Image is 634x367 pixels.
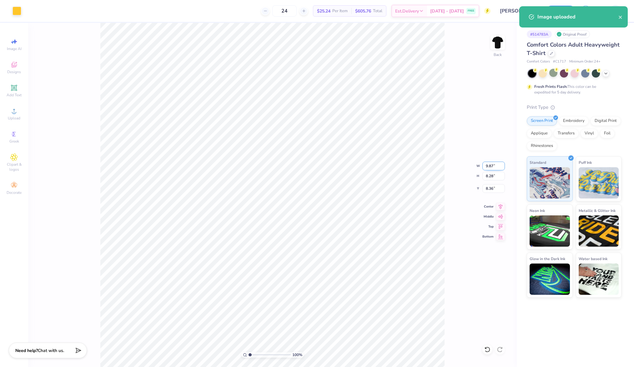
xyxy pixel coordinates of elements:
span: Water based Ink [579,255,607,262]
strong: Need help? [15,348,38,354]
div: This color can be expedited for 5 day delivery. [534,84,611,95]
img: Metallic & Glitter Ink [579,215,619,247]
span: [DATE] - [DATE] [430,8,464,14]
button: close [618,13,623,21]
span: Per Item [332,8,348,14]
span: Decorate [7,190,22,195]
span: Glow in the Dark Ink [530,255,565,262]
div: Embroidery [559,116,589,126]
span: Standard [530,159,546,166]
span: FREE [468,9,474,13]
div: Print Type [527,104,621,111]
div: # 514783A [527,30,552,38]
input: Untitled Design [495,5,541,17]
span: Center [482,204,494,209]
span: Image AI [7,46,22,51]
span: Minimum Order: 24 + [569,59,601,64]
img: Puff Ink [579,167,619,199]
input: – – [272,5,297,17]
span: Top [482,224,494,229]
img: Back [491,36,504,49]
span: Metallic & Glitter Ink [579,207,616,214]
img: Water based Ink [579,264,619,295]
span: 100 % [292,352,302,358]
span: Comfort Colors Adult Heavyweight T-Shirt [527,41,620,57]
span: Middle [482,214,494,219]
span: Designs [7,69,21,74]
span: $25.24 [317,8,330,14]
img: Glow in the Dark Ink [530,264,570,295]
div: Vinyl [581,129,598,138]
div: Applique [527,129,552,138]
div: Screen Print [527,116,557,126]
div: Rhinestones [527,141,557,151]
span: Est. Delivery [395,8,419,14]
span: Chat with us. [38,348,64,354]
span: Greek [9,139,19,144]
img: Neon Ink [530,215,570,247]
span: $605.76 [355,8,371,14]
div: Image uploaded [537,13,618,21]
div: Transfers [554,129,579,138]
span: Clipart & logos [3,162,25,172]
img: Standard [530,167,570,199]
span: Add Text [7,93,22,98]
span: Bottom [482,234,494,239]
span: Total [373,8,382,14]
strong: Fresh Prints Flash: [534,84,567,89]
span: Comfort Colors [527,59,550,64]
span: Neon Ink [530,207,545,214]
span: # C1717 [553,59,566,64]
div: Digital Print [591,116,621,126]
div: Foil [600,129,615,138]
div: Original Proof [555,30,590,38]
div: Back [494,52,502,58]
span: Upload [8,116,20,121]
span: Puff Ink [579,159,592,166]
